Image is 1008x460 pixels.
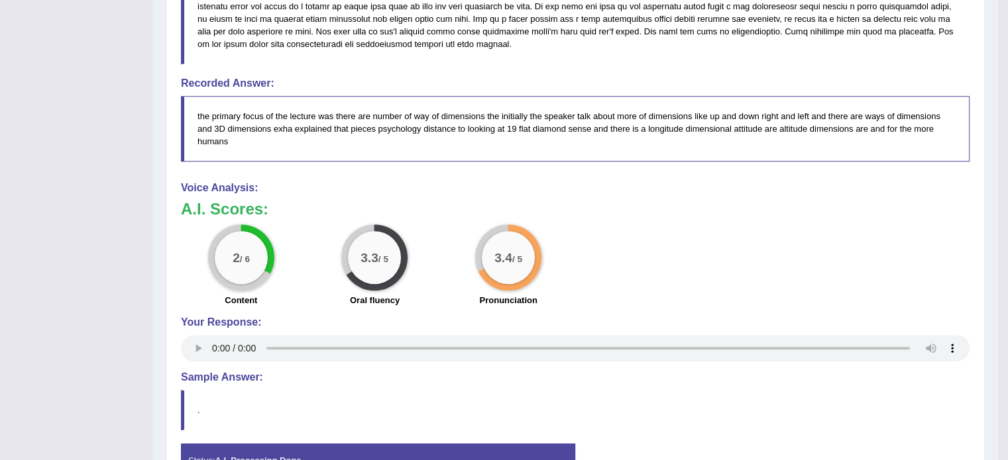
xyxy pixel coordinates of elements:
[225,294,257,306] label: Content
[378,254,388,264] small: / 5
[181,77,970,89] h4: Recorded Answer:
[350,294,400,306] label: Oral fluency
[240,254,250,264] small: / 6
[479,294,537,306] label: Pronunciation
[494,250,512,265] big: 3.4
[361,250,379,265] big: 3.3
[233,250,240,265] big: 2
[181,96,970,161] blockquote: the primary focus of the lecture was there are number of way of dimensions the initially the spea...
[181,390,970,430] blockquote: .
[181,182,970,194] h4: Voice Analysis:
[181,316,970,328] h4: Your Response:
[181,371,970,383] h4: Sample Answer:
[512,254,522,264] small: / 5
[181,200,268,218] b: A.I. Scores:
